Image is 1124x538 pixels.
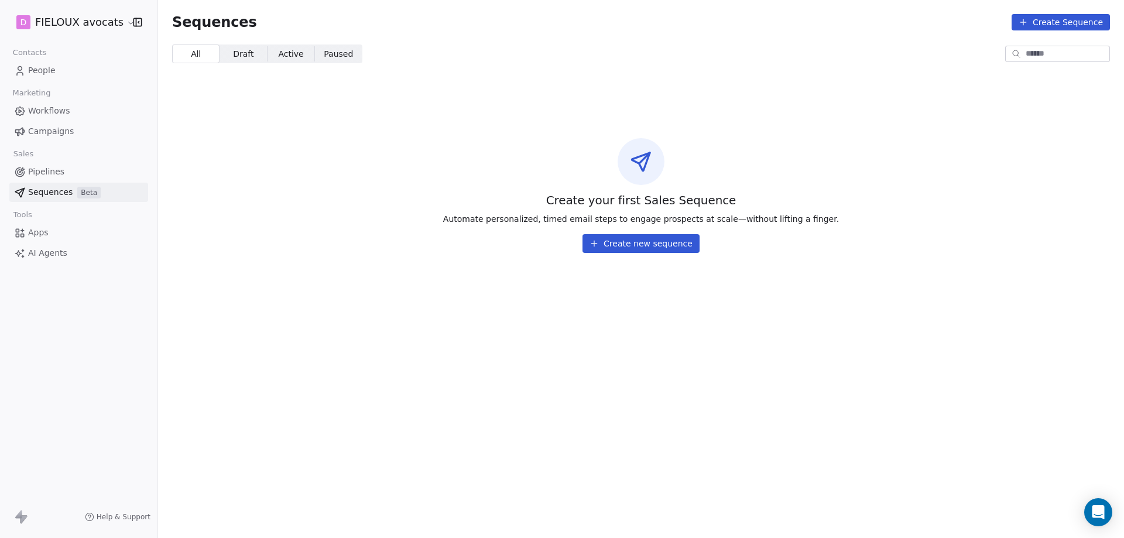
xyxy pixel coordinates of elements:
[20,16,27,28] span: D
[546,192,736,208] span: Create your first Sales Sequence
[9,223,148,242] a: Apps
[97,512,150,522] span: Help & Support
[278,48,303,60] span: Active
[28,166,64,178] span: Pipelines
[28,64,56,77] span: People
[8,84,56,102] span: Marketing
[9,244,148,263] a: AI Agents
[28,227,49,239] span: Apps
[9,183,148,202] a: SequencesBeta
[8,206,37,224] span: Tools
[324,48,353,60] span: Paused
[28,247,67,259] span: AI Agents
[582,234,700,253] button: Create new sequence
[14,12,125,32] button: DFIELOUX avocats
[8,145,39,163] span: Sales
[1012,14,1110,30] button: Create Sequence
[9,101,148,121] a: Workflows
[9,162,148,181] a: Pipelines
[9,122,148,141] a: Campaigns
[443,213,839,225] span: Automate personalized, timed email steps to engage prospects at scale—without lifting a finger.
[77,187,101,198] span: Beta
[8,44,52,61] span: Contacts
[233,48,253,60] span: Draft
[1084,498,1112,526] div: Open Intercom Messenger
[35,15,124,30] span: FIELOUX avocats
[28,186,73,198] span: Sequences
[28,125,74,138] span: Campaigns
[85,512,150,522] a: Help & Support
[9,61,148,80] a: People
[172,14,257,30] span: Sequences
[28,105,70,117] span: Workflows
